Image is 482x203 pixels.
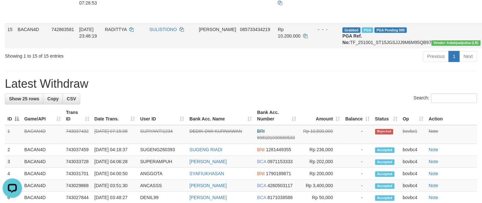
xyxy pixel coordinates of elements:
td: ANCASSS [138,180,187,192]
a: [PERSON_NAME] [190,183,227,188]
div: Showing 1 to 15 of 15 entries [5,50,196,59]
td: 743033728 [63,156,92,168]
span: BCA [257,183,266,188]
input: Search: [431,93,477,103]
a: Copy [43,93,63,104]
th: ID: activate to sort column descending [5,107,22,125]
span: BNI [257,171,265,176]
th: Date Trans.: activate to sort column ascending [92,107,138,125]
th: Op: activate to sort column ascending [400,107,426,125]
td: bovbc4 [400,180,426,192]
span: Accepted [375,147,395,153]
th: Bank Acc. Name: activate to sort column ascending [187,107,255,125]
a: Note [429,147,439,152]
td: [DATE] 07:15:08 [92,125,138,144]
a: Show 25 rows [5,93,43,104]
span: Accepted [375,171,395,177]
td: [DATE] 03:51:30 [92,180,138,192]
td: 3 [5,156,22,168]
span: BRI [257,129,265,134]
h1: Latest Withdraw [5,77,477,90]
a: SUGENG RIADI [190,147,223,152]
span: 742863581 [51,27,74,32]
span: Copy 4260503117 to clipboard [267,183,293,188]
td: SUPERAMPUH [138,156,187,168]
span: Rejected [375,129,393,134]
span: Copy 1281449355 to clipboard [266,147,291,152]
a: [PERSON_NAME] [190,159,227,164]
a: 1 [449,51,460,62]
a: Note [429,159,439,164]
span: BCA [257,195,266,200]
td: - [343,144,373,156]
td: Rp 200,000 [299,168,343,180]
span: BCA [257,159,266,164]
span: Copy 0971153333 to clipboard [267,159,293,164]
td: [DATE] 04:00:50 [92,168,138,180]
a: Note [429,195,439,200]
span: Grabbed [342,27,361,33]
span: Accepted [375,195,395,201]
td: 1 [5,125,22,144]
a: Next [459,51,477,62]
td: BACAN4D [15,23,49,48]
a: Note [429,183,439,188]
td: 743031701 [63,168,92,180]
span: RADITTYA [105,27,127,32]
td: - [343,156,373,168]
a: Previous [423,51,449,62]
th: Action [426,107,477,125]
td: - [343,125,373,144]
td: BACAN4D [22,180,63,192]
th: Status: activate to sort column ascending [373,107,400,125]
span: Copy 1790189871 to clipboard [266,171,291,176]
span: Marked by bovbc4 [362,27,373,33]
span: [DATE] 23:46:19 [79,27,97,39]
td: BACAN4D [22,168,63,180]
td: bovbc4 [400,156,426,168]
button: Open LiveChat chat widget [3,3,22,22]
span: Copy 085733434219 to clipboard [240,27,270,32]
td: 743037432 [63,125,92,144]
td: - [343,168,373,180]
td: BACAN4D [22,156,63,168]
td: Rp 202,000 [299,156,343,168]
span: Copy 698101030880533 to clipboard [257,135,295,140]
td: Rp 3,400,000 [299,180,343,192]
td: Rp 10,500,000 [299,125,343,144]
span: Accepted [375,159,395,165]
td: [DATE] 04:18:37 [92,144,138,156]
span: Accepted [375,183,395,189]
td: 743029868 [63,180,92,192]
div: - - - [313,26,337,33]
a: Note [429,171,439,176]
a: [PERSON_NAME] [190,195,227,200]
th: Amount: activate to sort column ascending [299,107,343,125]
td: ANGGOTA [138,168,187,180]
label: Search: [414,93,477,103]
td: 15 [5,23,15,48]
b: PGA Ref. No: [342,33,362,45]
a: SULISTIONO [150,27,177,32]
td: bovbc4 [400,168,426,180]
td: SUGENG260393 [138,144,187,156]
th: User ID: activate to sort column ascending [138,107,187,125]
span: Copy [47,96,59,101]
a: SYAFIUKHASAN [190,171,224,176]
td: SURYANTI1234 [138,125,187,144]
td: [DATE] 04:06:28 [92,156,138,168]
th: Trans ID: activate to sort column ascending [63,107,92,125]
th: Balance: activate to sort column ascending [343,107,373,125]
td: 2 [5,144,22,156]
td: BACAN4D [22,125,63,144]
span: CSV [67,96,76,101]
span: PGA Pending [375,27,407,33]
th: Bank Acc. Number: activate to sort column ascending [255,107,299,125]
td: BACAN4D [22,144,63,156]
span: Rp 10.200.000 [278,27,301,39]
span: Show 25 rows [9,96,39,101]
span: Copy 8171038588 to clipboard [267,195,293,200]
span: BNI [257,147,265,152]
td: bovbc4 [400,144,426,156]
td: 4 [5,168,22,180]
